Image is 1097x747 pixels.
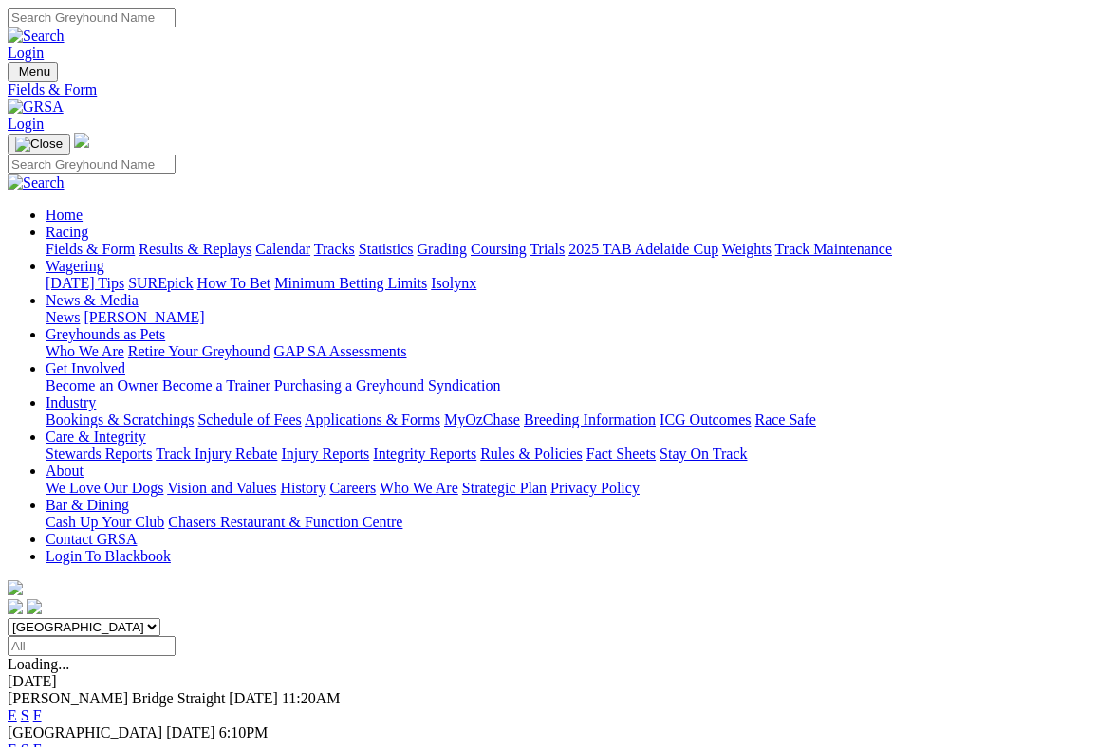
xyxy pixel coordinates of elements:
[46,446,1089,463] div: Care & Integrity
[8,673,1089,690] div: [DATE]
[139,241,251,257] a: Results & Replays
[46,514,1089,531] div: Bar & Dining
[162,377,270,393] a: Become a Trainer
[524,411,656,428] a: Breeding Information
[480,446,583,462] a: Rules & Policies
[46,275,1089,292] div: Wagering
[46,377,158,393] a: Become an Owner
[46,411,1089,428] div: Industry
[8,62,58,82] button: Toggle navigation
[8,656,69,672] span: Loading...
[8,99,64,116] img: GRSA
[197,411,301,428] a: Schedule of Fees
[305,411,440,428] a: Applications & Forms
[281,446,369,462] a: Injury Reports
[444,411,520,428] a: MyOzChase
[46,343,124,359] a: Who We Are
[530,241,565,257] a: Trials
[8,116,44,132] a: Login
[660,411,751,428] a: ICG Outcomes
[46,497,129,513] a: Bar & Dining
[46,207,83,223] a: Home
[722,241,772,257] a: Weights
[8,724,162,740] span: [GEOGRAPHIC_DATA]
[428,377,500,393] a: Syndication
[380,480,458,496] a: Who We Are
[8,707,17,723] a: E
[21,707,29,723] a: S
[8,690,225,706] span: [PERSON_NAME] Bridge Straight
[19,64,50,79] span: Menu
[550,480,640,496] a: Privacy Policy
[46,514,164,530] a: Cash Up Your Club
[46,343,1089,360] div: Greyhounds as Pets
[46,480,1089,497] div: About
[8,636,176,656] input: Select date
[359,241,414,257] a: Statistics
[46,224,88,240] a: Racing
[8,45,44,61] a: Login
[255,241,310,257] a: Calendar
[27,599,42,614] img: twitter.svg
[46,411,194,428] a: Bookings & Scratchings
[156,446,277,462] a: Track Injury Rebate
[282,690,341,706] span: 11:20AM
[8,580,23,595] img: logo-grsa-white.png
[128,275,193,291] a: SUREpick
[314,241,355,257] a: Tracks
[15,137,63,152] img: Close
[471,241,527,257] a: Coursing
[274,377,424,393] a: Purchasing a Greyhound
[418,241,467,257] a: Grading
[462,480,547,496] a: Strategic Plan
[74,133,89,148] img: logo-grsa-white.png
[46,394,96,410] a: Industry
[568,241,718,257] a: 2025 TAB Adelaide Cup
[754,411,815,428] a: Race Safe
[274,275,427,291] a: Minimum Betting Limits
[8,82,1089,99] a: Fields & Form
[219,724,269,740] span: 6:10PM
[660,446,747,462] a: Stay On Track
[46,309,80,325] a: News
[46,480,163,496] a: We Love Our Dogs
[329,480,376,496] a: Careers
[46,241,135,257] a: Fields & Form
[46,275,124,291] a: [DATE] Tips
[280,480,325,496] a: History
[586,446,656,462] a: Fact Sheets
[128,343,270,359] a: Retire Your Greyhound
[8,174,65,191] img: Search
[229,690,278,706] span: [DATE]
[46,360,125,376] a: Get Involved
[46,309,1089,326] div: News & Media
[46,548,171,564] a: Login To Blackbook
[197,275,271,291] a: How To Bet
[775,241,892,257] a: Track Maintenance
[84,309,204,325] a: [PERSON_NAME]
[46,241,1089,258] div: Racing
[8,599,23,614] img: facebook.svg
[33,707,42,723] a: F
[167,480,276,496] a: Vision and Values
[46,446,152,462] a: Stewards Reports
[8,8,176,27] input: Search
[8,155,176,174] input: Search
[46,292,139,308] a: News & Media
[431,275,476,291] a: Isolynx
[373,446,476,462] a: Integrity Reports
[46,531,137,547] a: Contact GRSA
[46,258,104,274] a: Wagering
[46,326,165,342] a: Greyhounds as Pets
[8,134,70,155] button: Toggle navigation
[46,463,84,479] a: About
[168,514,402,530] a: Chasers Restaurant & Function Centre
[46,377,1089,394] div: Get Involved
[8,27,65,45] img: Search
[166,724,215,740] span: [DATE]
[274,343,407,359] a: GAP SA Assessments
[46,428,146,445] a: Care & Integrity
